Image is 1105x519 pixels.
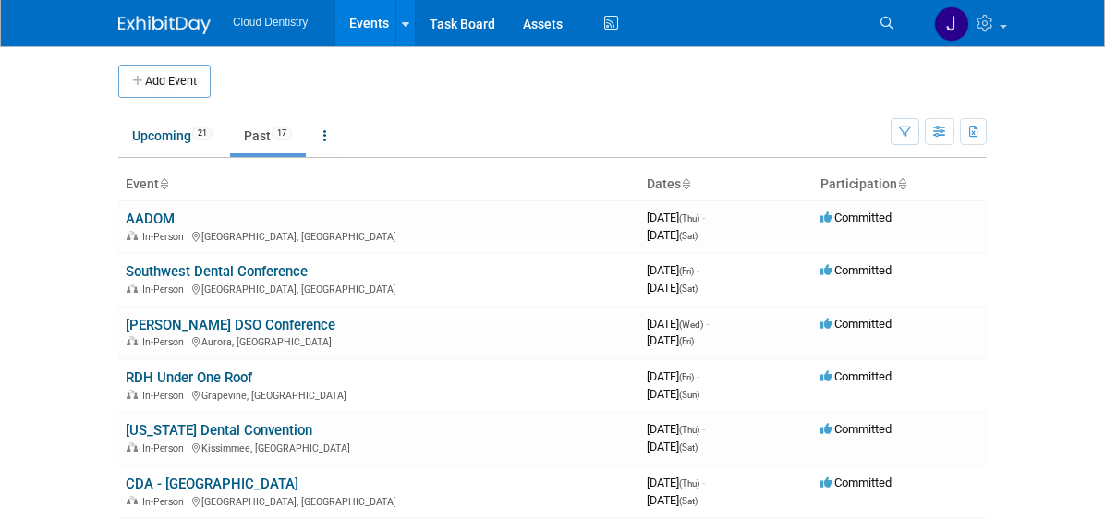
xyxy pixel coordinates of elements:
span: (Sat) [679,442,698,453]
span: [DATE] [647,422,705,436]
a: Past17 [230,118,306,153]
span: 21 [192,127,212,140]
span: In-Person [142,336,189,348]
div: Grapevine, [GEOGRAPHIC_DATA] [126,387,632,402]
img: In-Person Event [127,231,138,240]
span: In-Person [142,442,189,454]
img: In-Person Event [127,390,138,399]
img: Jessica Estrada [934,6,969,42]
span: In-Person [142,496,189,508]
span: [DATE] [647,333,694,347]
span: [DATE] [647,493,698,507]
a: RDH Under One Roof [126,369,252,386]
span: [DATE] [647,228,698,242]
span: 17 [272,127,292,140]
span: Committed [820,263,892,277]
span: Committed [820,476,892,489]
span: Cloud Dentistry [233,16,308,29]
span: (Fri) [679,336,694,346]
span: [DATE] [647,263,699,277]
a: CDA - [GEOGRAPHIC_DATA] [126,476,298,492]
a: Southwest Dental Conference [126,263,308,280]
span: (Fri) [679,372,694,382]
span: - [706,317,709,331]
span: - [702,476,705,489]
a: [PERSON_NAME] DSO Conference [126,317,335,333]
img: In-Person Event [127,284,138,293]
a: [US_STATE] Dental Convention [126,422,312,439]
div: [GEOGRAPHIC_DATA], [GEOGRAPHIC_DATA] [126,493,632,508]
div: [GEOGRAPHIC_DATA], [GEOGRAPHIC_DATA] [126,281,632,296]
a: Sort by Event Name [159,176,168,191]
span: Committed [820,369,892,383]
th: Dates [639,169,813,200]
span: - [702,422,705,436]
th: Participation [813,169,987,200]
span: [DATE] [647,440,698,453]
span: In-Person [142,231,189,243]
span: (Sun) [679,390,699,400]
span: (Sat) [679,496,698,506]
span: - [697,369,699,383]
span: - [702,211,705,224]
img: In-Person Event [127,496,138,505]
div: Aurora, [GEOGRAPHIC_DATA] [126,333,632,348]
span: (Sat) [679,231,698,241]
span: [DATE] [647,317,709,331]
span: (Thu) [679,213,699,223]
img: In-Person Event [127,336,138,345]
th: Event [118,169,639,200]
span: [DATE] [647,211,705,224]
span: (Thu) [679,425,699,435]
span: (Thu) [679,478,699,489]
span: Committed [820,211,892,224]
button: Add Event [118,65,211,98]
span: [DATE] [647,387,699,401]
img: In-Person Event [127,442,138,452]
span: [DATE] [647,476,705,489]
span: (Wed) [679,320,703,330]
a: Sort by Start Date [681,176,690,191]
span: In-Person [142,284,189,296]
a: Sort by Participation Type [897,176,906,191]
div: [GEOGRAPHIC_DATA], [GEOGRAPHIC_DATA] [126,228,632,243]
span: (Fri) [679,266,694,276]
span: Committed [820,317,892,331]
span: [DATE] [647,281,698,295]
span: - [697,263,699,277]
img: ExhibitDay [118,16,211,34]
span: (Sat) [679,284,698,294]
a: AADOM [126,211,175,227]
a: Upcoming21 [118,118,226,153]
div: Kissimmee, [GEOGRAPHIC_DATA] [126,440,632,454]
span: Committed [820,422,892,436]
span: [DATE] [647,369,699,383]
span: In-Person [142,390,189,402]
